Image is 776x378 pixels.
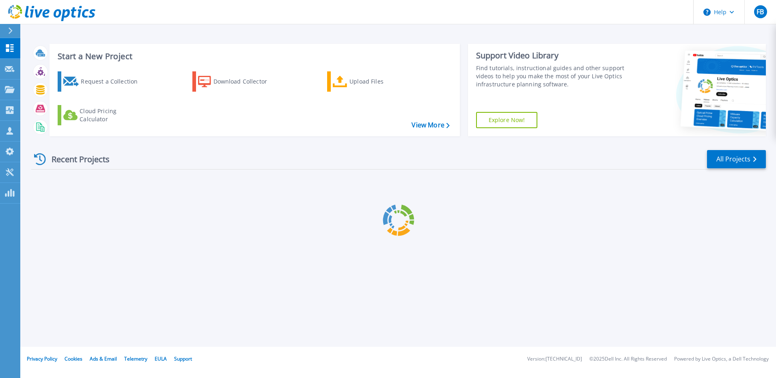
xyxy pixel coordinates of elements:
a: Cookies [65,355,82,362]
a: Cloud Pricing Calculator [58,105,148,125]
a: Upload Files [327,71,418,92]
div: Support Video Library [476,50,628,61]
h3: Start a New Project [58,52,449,61]
div: Download Collector [213,73,278,90]
div: Cloud Pricing Calculator [80,107,144,123]
a: Explore Now! [476,112,538,128]
div: Request a Collection [81,73,146,90]
a: Ads & Email [90,355,117,362]
a: EULA [155,355,167,362]
li: Powered by Live Optics, a Dell Technology [674,357,769,362]
a: Privacy Policy [27,355,57,362]
a: Download Collector [192,71,283,92]
a: Request a Collection [58,71,148,92]
a: Telemetry [124,355,147,362]
div: Find tutorials, instructional guides and other support videos to help you make the most of your L... [476,64,628,88]
a: Support [174,355,192,362]
span: FB [757,9,764,15]
li: Version: [TECHNICAL_ID] [527,357,582,362]
div: Recent Projects [31,149,121,169]
a: View More [412,121,449,129]
a: All Projects [707,150,766,168]
div: Upload Files [349,73,414,90]
li: © 2025 Dell Inc. All Rights Reserved [589,357,667,362]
